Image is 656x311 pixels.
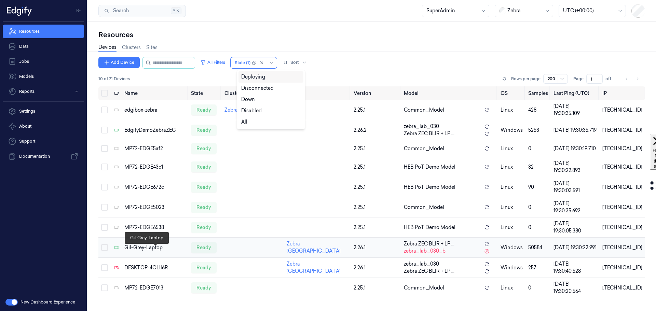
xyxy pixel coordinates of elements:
[101,224,108,231] button: Select row
[191,282,217,293] div: ready
[191,222,217,233] div: ready
[124,244,186,251] div: Gil-Grey-Laptop
[553,103,597,117] div: [DATE] 19:30:35.109
[146,44,158,51] a: Sites
[354,204,399,211] div: 2.25.1
[553,200,597,214] div: [DATE] 19:30:35.692
[3,135,84,148] a: Support
[354,145,399,152] div: 2.25.1
[3,104,84,118] a: Settings
[101,184,108,190] button: Select row
[602,264,642,271] div: [TECHNICAL_ID]
[602,244,642,251] div: [TECHNICAL_ID]
[501,127,523,134] p: windows
[573,76,584,82] span: Page
[101,127,108,133] button: Select row
[101,164,108,170] button: Select row
[101,204,108,211] button: Select row
[191,182,217,193] div: ready
[351,86,401,100] th: Version
[98,57,140,68] button: Add Device
[553,244,597,251] div: [DATE] 19:30:22.991
[287,261,341,274] a: Zebra [GEOGRAPHIC_DATA]
[498,86,525,100] th: OS
[124,204,186,211] div: MP72-EDGE5023
[122,44,141,51] a: Clusters
[354,244,399,251] div: 2.26.1
[3,119,84,133] button: About
[3,150,84,163] a: Documentation
[3,55,84,68] a: Jobs
[241,73,265,81] div: Deploying
[404,240,454,248] span: Zebra ZEC BLIR + LP ...
[98,30,645,40] div: Resources
[528,107,548,114] div: 428
[602,204,642,211] div: [TECHNICAL_ID]
[602,107,642,114] div: [TECHNICAL_ID]
[3,25,84,38] a: Resources
[191,125,217,136] div: ready
[528,264,548,271] div: 257
[600,86,645,100] th: IP
[98,5,186,17] button: Search⌘K
[605,76,616,82] span: of 1
[354,107,399,114] div: 2.25.1
[528,204,548,211] div: 0
[124,224,186,231] div: MP72-EDGE6538
[101,90,108,97] button: Select all
[404,145,444,152] span: Common_Model
[3,40,84,53] a: Data
[551,86,600,100] th: Last Ping (UTC)
[511,76,541,82] p: Rows per page
[528,244,548,251] div: 50584
[124,184,186,191] div: MP72-EDGE672c
[602,145,642,152] div: [TECHNICAL_ID]
[191,104,217,115] div: ready
[528,164,548,171] div: 32
[602,284,642,292] div: [TECHNICAL_ID]
[404,248,446,255] span: zebra_lab_030_b
[101,264,108,271] button: Select row
[101,284,108,291] button: Select row
[354,224,399,231] div: 2.25.1
[124,164,186,171] div: MP72-EDGE43c1
[553,160,597,174] div: [DATE] 19:30:22.893
[287,241,341,254] a: Zebra [GEOGRAPHIC_DATA]
[528,145,548,152] div: 0
[528,127,548,134] div: 5253
[191,161,217,172] div: ready
[191,202,217,213] div: ready
[501,224,523,231] p: linux
[101,244,108,251] button: Select row
[553,180,597,194] div: [DATE] 19:30:03.591
[501,264,523,271] p: windows
[602,184,642,191] div: [TECHNICAL_ID]
[3,70,84,83] a: Models
[501,284,523,292] p: linux
[124,145,186,152] div: MP72-EDGE5af2
[241,118,247,126] div: All
[501,244,523,251] p: windows
[602,127,642,134] div: [TECHNICAL_ID]
[241,107,262,114] div: Disabled
[241,96,255,103] div: Down
[191,143,217,154] div: ready
[188,86,222,100] th: State
[501,107,523,114] p: linux
[404,184,455,191] span: HEB PoT Demo Model
[622,74,642,84] nav: pagination
[354,127,399,134] div: 2.26.2
[404,130,454,137] span: Zebra ZEC BLIR + LP ...
[241,85,274,92] div: Disconnected
[553,260,597,275] div: [DATE] 19:30:40.528
[404,284,444,292] span: Common_Model
[354,184,399,191] div: 2.25.1
[122,86,188,100] th: Name
[124,127,186,134] div: EdgifyDemoZebraZEC
[191,242,217,253] div: ready
[73,5,84,16] button: Toggle Navigation
[404,164,455,171] span: HEB PoT Demo Model
[198,57,228,68] button: All Filters
[404,107,444,114] span: Common_Model
[404,204,444,211] span: Common_Model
